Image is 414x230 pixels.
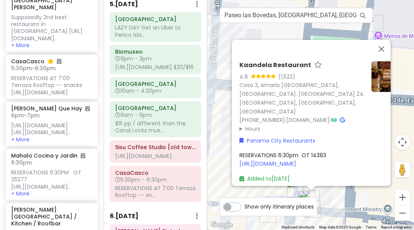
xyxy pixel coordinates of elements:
[366,15,383,32] div: Guayaberas a la Medida / No Me Olvides I - Casco Viejo
[239,151,326,168] span: RESERVATIONS 6:30pm OT 14383
[381,225,412,229] a: Report a map error
[115,16,196,23] h6: Perico Island
[11,206,92,227] h6: [PERSON_NAME][GEOGRAPHIC_DATA] / Kitchen / Roofbar
[366,225,376,229] a: Terms (opens in new tab)
[115,176,167,184] span: 5:30pm - 6:30pm
[115,48,196,55] h6: Biomuseo
[209,220,234,230] a: Open this area in Google Maps (opens a new window)
[239,125,365,133] summary: Hours
[115,185,196,199] div: RESERVATIONS AT 7:00 Terraza Rooftop -- sn...
[11,14,92,42] div: Supposedly 2nd best restaurant in [GEOGRAPHIC_DATA] [URL][DOMAIN_NAME]..
[371,61,402,92] img: Picture of the place
[110,0,138,8] h6: 5 . [DATE]
[319,225,361,229] span: Map data ©2025 Google
[115,105,196,112] h6: Panama Canal Museum
[110,212,139,220] h6: 6 . [DATE]
[115,120,196,134] div: $15 pp / different than the Canal Locks mus...
[244,202,314,211] span: Show only itinerary places
[11,58,61,65] h6: CasaCasco
[11,122,92,136] div: [URL][DOMAIN_NAME] [URL][DOMAIN_NAME]..
[11,159,32,166] span: 6:30pm
[11,152,85,159] h6: Mahalo Cocina y Jardin
[395,135,410,150] button: Map camera controls
[57,59,61,64] i: Added to itinerary
[282,225,315,230] button: Keyboard shortcuts
[278,72,295,81] div: (1,522)
[115,55,152,62] span: 9pm - 3pm
[11,112,40,119] span: 6pm - 7pm
[11,42,30,49] button: + More
[115,169,196,176] h6: CasaCasco
[331,117,337,123] i: Tripadvisor
[239,61,365,133] div: · ·
[11,190,30,197] button: + More
[48,59,54,64] i: Starred
[239,61,311,69] h6: Kaandela Restaurant
[314,61,322,69] a: Star place
[303,190,320,207] div: Kaandela Restaurant
[115,153,196,159] div: [URL][DOMAIN_NAME]..
[395,190,410,205] button: Zoom in
[11,136,30,143] button: + More
[11,64,56,72] span: 5:30pm - 6:30pm
[115,111,152,119] span: 9am - 6pm
[219,8,373,23] input: Search a place
[239,116,285,124] a: [PHONE_NUMBER]
[81,153,85,158] i: Added to itinerary
[287,181,304,197] div: MINDALAE Casco Antiguo
[298,191,315,208] div: Tropicanas’s Boutique and Home
[115,64,196,71] div: [URL][DOMAIN_NAME] $20/$16
[239,72,251,81] div: 4.8
[239,175,290,182] a: Added to[DATE]
[286,116,330,124] a: [DOMAIN_NAME]
[115,80,196,87] h6: Mola Museum
[239,136,315,145] a: Panama City Restaurants
[372,40,391,58] button: Close
[239,81,365,115] a: Casa 3, Amarla [GEOGRAPHIC_DATA], [GEOGRAPHIC_DATA]. [GEOGRAPHIC_DATA] 24, [GEOGRAPHIC_DATA], [GE...
[395,205,410,221] button: Zoom out
[11,169,92,190] div: RESERVATIONS 6:30PM OT 25277 [URL][DOMAIN_NAME]..
[11,105,90,112] h6: [PERSON_NAME] Que Hay
[395,162,410,177] button: Drag Pegman onto the map to open Street View
[115,87,162,95] span: 10am - 4:30pm
[239,160,296,168] a: [URL][DOMAIN_NAME]
[115,144,196,151] h6: Sisu Coffee Studio [old town]
[340,117,345,123] i: Google Maps
[115,24,196,38] div: LAZY DAY Get an Uber to Perico Isla...
[85,106,90,111] i: Added to itinerary
[11,75,92,96] div: RESERVATIONS AT 7:00 Terraza Rooftop -- snacks [URL][DOMAIN_NAME]
[209,220,234,230] img: Google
